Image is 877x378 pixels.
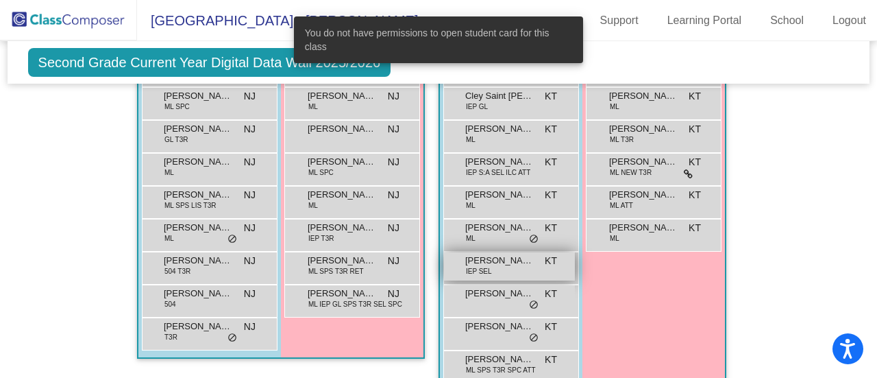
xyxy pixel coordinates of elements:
[609,221,678,235] span: [PERSON_NAME]
[465,221,534,235] span: [PERSON_NAME]
[689,188,701,202] span: KT
[466,102,488,112] span: IEP GL
[610,167,652,178] span: ML NEW T3R
[308,122,376,136] span: [PERSON_NAME]
[308,254,376,268] span: [PERSON_NAME] [PERSON_NAME]
[164,287,232,300] span: [PERSON_NAME]
[610,102,619,112] span: ML
[529,234,539,245] span: do_not_disturb_alt
[545,287,557,301] span: KT
[466,200,475,211] span: ML
[164,155,232,169] span: [PERSON_NAME] [PERSON_NAME]
[308,287,376,300] span: [PERSON_NAME]
[164,266,190,276] span: 504 T3R
[465,188,534,202] span: [PERSON_NAME]
[388,221,399,235] span: NJ
[388,188,399,202] span: NJ
[610,233,619,244] span: ML
[545,320,557,334] span: KT
[465,287,534,300] span: [PERSON_NAME]
[609,188,678,202] span: [PERSON_NAME]
[388,89,399,104] span: NJ
[689,89,701,104] span: KT
[589,10,650,32] a: Support
[465,122,534,136] span: [PERSON_NAME]
[308,155,376,169] span: [PERSON_NAME]
[545,353,557,367] span: KT
[545,188,557,202] span: KT
[529,333,539,344] span: do_not_disturb_alt
[545,89,557,104] span: KT
[164,89,232,103] span: [PERSON_NAME] [PERSON_NAME]
[465,89,534,103] span: Cley Saint [PERSON_NAME]
[545,254,557,268] span: KT
[308,200,318,211] span: ML
[305,26,572,54] span: You do not have permissions to open student card for this class
[609,155,678,169] span: [PERSON_NAME] [PERSON_NAME]
[244,287,256,301] span: NJ
[244,122,256,137] span: NJ
[164,332,177,342] span: T3R
[465,320,534,333] span: [PERSON_NAME]
[164,188,232,202] span: [PERSON_NAME]
[466,266,492,276] span: IEP SEL
[466,134,475,145] span: ML
[164,167,174,178] span: ML
[244,89,256,104] span: NJ
[545,155,557,169] span: KT
[244,221,256,235] span: NJ
[388,155,399,169] span: NJ
[137,10,418,32] span: [GEOGRAPHIC_DATA] - [PERSON_NAME]
[244,254,256,268] span: NJ
[388,254,399,268] span: NJ
[466,233,475,244] span: ML
[164,134,188,145] span: GL T3R
[164,102,190,112] span: ML SPC
[529,300,539,311] span: do_not_disturb_alt
[656,10,753,32] a: Learning Portal
[227,234,237,245] span: do_not_disturb_alt
[164,254,232,268] span: [PERSON_NAME]
[759,10,815,32] a: School
[164,221,232,235] span: [PERSON_NAME]
[308,221,376,235] span: [PERSON_NAME]
[609,89,678,103] span: [PERSON_NAME] [PERSON_NAME]
[465,353,534,366] span: [PERSON_NAME]
[545,221,557,235] span: KT
[822,10,877,32] a: Logout
[308,299,402,309] span: ML IEP GL SPS T3R SEL SPC
[610,134,634,145] span: ML T3R
[308,102,318,112] span: ML
[466,365,536,375] span: ML SPS T3R SPC ATT
[28,48,391,77] span: Second Grade Current Year Digital Data Wall 2025/2026
[465,155,534,169] span: [PERSON_NAME]
[308,266,364,276] span: ML SPS T3R RET
[308,167,334,178] span: ML SPC
[308,233,334,244] span: IEP T3R
[164,299,176,309] span: 504
[610,200,633,211] span: ML ATT
[227,333,237,344] span: do_not_disturb_alt
[244,320,256,334] span: NJ
[164,200,217,211] span: ML SPS LIS T3R
[244,188,256,202] span: NJ
[164,233,174,244] span: ML
[689,221,701,235] span: KT
[689,155,701,169] span: KT
[545,122,557,137] span: KT
[164,122,232,136] span: [PERSON_NAME]
[308,89,376,103] span: [PERSON_NAME] Niz
[689,122,701,137] span: KT
[465,254,534,268] span: [PERSON_NAME]
[164,320,232,333] span: [PERSON_NAME]
[308,188,376,202] span: [PERSON_NAME]
[388,122,399,137] span: NJ
[244,155,256,169] span: NJ
[466,167,530,178] span: IEP S:A SEL ILC ATT
[388,287,399,301] span: NJ
[609,122,678,136] span: [PERSON_NAME]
